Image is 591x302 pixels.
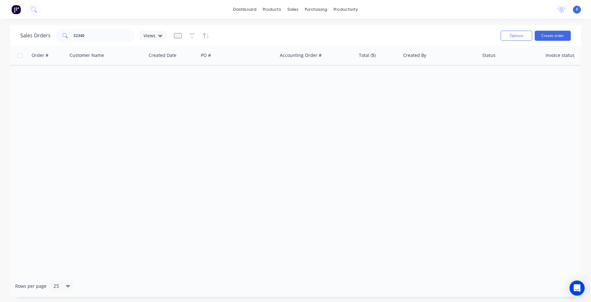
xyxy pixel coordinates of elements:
[359,52,376,59] div: Total ($)
[280,52,322,59] div: Accounting Order #
[260,5,284,14] div: products
[284,5,302,14] div: sales
[73,29,135,42] input: Search...
[144,32,156,39] span: Views
[149,52,176,59] div: Created Date
[15,283,46,289] span: Rows per page
[569,280,585,296] div: Open Intercom Messenger
[535,31,571,41] button: Create order
[330,5,361,14] div: productivity
[32,52,48,59] div: Order #
[482,52,496,59] div: Status
[403,52,426,59] div: Created By
[20,33,51,39] h1: Sales Orders
[11,5,21,14] img: Factory
[201,52,211,59] div: PO #
[576,7,578,12] span: F
[302,5,330,14] div: purchasing
[70,52,104,59] div: Customer Name
[501,31,532,41] button: Options
[545,52,575,59] div: Invoice status
[230,5,260,14] a: dashboard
